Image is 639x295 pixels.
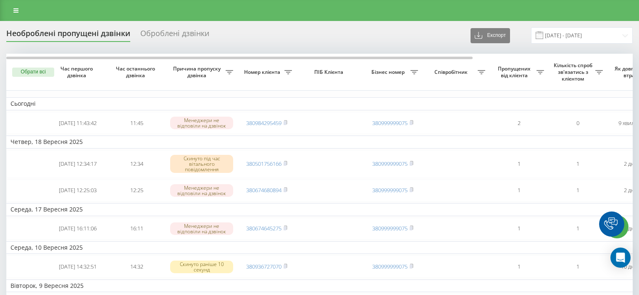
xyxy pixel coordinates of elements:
span: Час першого дзвінка [55,65,100,78]
td: 1 [548,218,607,240]
td: [DATE] 12:25:03 [48,180,107,202]
a: 380999999075 [372,225,408,232]
td: [DATE] 11:43:42 [48,112,107,134]
div: Оброблені дзвінки [140,29,209,42]
td: 1 [489,256,548,278]
td: 12:34 [107,150,166,178]
a: 380936727070 [246,263,281,270]
button: Обрати всі [12,68,54,77]
a: 380674645275 [246,225,281,232]
button: Експорт [471,28,510,43]
td: 11:45 [107,112,166,134]
td: 1 [489,180,548,202]
span: Пропущених від клієнта [494,65,536,78]
div: Open Intercom Messenger [610,248,631,268]
td: 1 [548,256,607,278]
div: Менеджери не відповіли на дзвінок [170,184,233,197]
div: Скинуто раніше 10 секунд [170,261,233,273]
a: 380999999075 [372,263,408,270]
td: [DATE] 16:11:06 [48,218,107,240]
a: 380984295459 [246,119,281,127]
span: Бізнес номер [368,69,410,76]
td: [DATE] 14:32:51 [48,256,107,278]
td: 1 [489,150,548,178]
td: 14:32 [107,256,166,278]
a: 380999999075 [372,160,408,167]
span: Кількість спроб зв'язатись з клієнтом [552,62,595,82]
a: 380999999075 [372,119,408,127]
a: 380999999075 [372,186,408,194]
span: Час останнього дзвінка [114,65,159,78]
div: Менеджери не відповіли на дзвінок [170,117,233,129]
div: Менеджери не відповіли на дзвінок [170,222,233,235]
td: 1 [548,180,607,202]
a: 380674680894 [246,186,281,194]
td: 1 [489,218,548,240]
td: 1 [548,150,607,178]
a: 380501756166 [246,160,281,167]
div: Скинуто під час вітального повідомлення [170,155,233,173]
span: Номер клієнта [242,69,284,76]
td: 0 [548,112,607,134]
td: 12:25 [107,180,166,202]
div: Необроблені пропущені дзвінки [6,29,130,42]
span: Співробітник [426,69,478,76]
td: 16:11 [107,218,166,240]
td: [DATE] 12:34:17 [48,150,107,178]
span: ПІБ Клієнта [303,69,356,76]
span: Причина пропуску дзвінка [170,65,226,78]
td: 2 [489,112,548,134]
